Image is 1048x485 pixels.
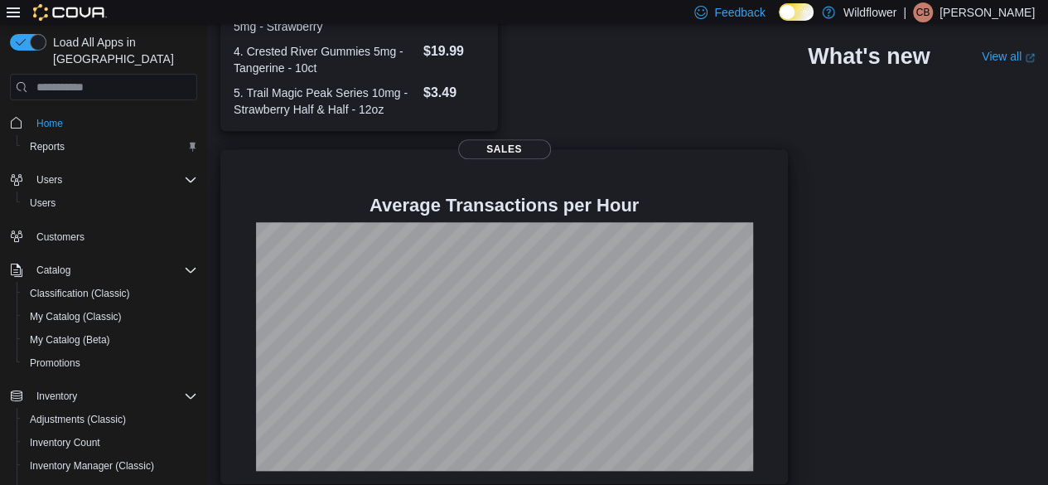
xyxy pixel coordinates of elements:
[913,2,933,22] div: Crystale Bernander
[779,3,814,21] input: Dark Mode
[30,459,154,473] span: Inventory Manager (Classic)
[36,117,63,130] span: Home
[3,110,204,134] button: Home
[779,21,780,22] span: Dark Mode
[808,43,930,70] h2: What's new
[23,410,133,429] a: Adjustments (Classic)
[17,328,204,352] button: My Catalog (Beta)
[30,310,122,323] span: My Catalog (Classic)
[1025,52,1035,62] svg: External link
[23,330,117,350] a: My Catalog (Beta)
[23,137,197,157] span: Reports
[36,390,77,403] span: Inventory
[30,413,126,426] span: Adjustments (Classic)
[17,282,204,305] button: Classification (Classic)
[23,284,197,303] span: Classification (Classic)
[458,139,551,159] span: Sales
[3,385,204,408] button: Inventory
[17,305,204,328] button: My Catalog (Classic)
[30,140,65,153] span: Reports
[30,170,197,190] span: Users
[714,4,765,21] span: Feedback
[30,333,110,347] span: My Catalog (Beta)
[30,356,80,370] span: Promotions
[30,114,70,133] a: Home
[17,454,204,478] button: Inventory Manager (Classic)
[23,353,197,373] span: Promotions
[23,353,87,373] a: Promotions
[30,386,84,406] button: Inventory
[916,2,930,22] span: CB
[17,408,204,431] button: Adjustments (Classic)
[30,260,77,280] button: Catalog
[3,259,204,282] button: Catalog
[23,137,71,157] a: Reports
[3,225,204,249] button: Customers
[30,436,100,449] span: Inventory Count
[30,287,130,300] span: Classification (Classic)
[23,456,161,476] a: Inventory Manager (Classic)
[23,456,197,476] span: Inventory Manager (Classic)
[30,112,197,133] span: Home
[234,85,417,118] dt: 5. Trail Magic Peak Series 10mg - Strawberry Half & Half - 12oz
[982,50,1035,63] a: View allExternal link
[36,173,62,187] span: Users
[17,352,204,375] button: Promotions
[234,196,775,216] h4: Average Transactions per Hour
[30,226,197,247] span: Customers
[17,431,204,454] button: Inventory Count
[23,193,197,213] span: Users
[423,41,485,61] dd: $19.99
[23,284,137,303] a: Classification (Classic)
[36,264,70,277] span: Catalog
[23,307,197,327] span: My Catalog (Classic)
[423,83,485,103] dd: $3.49
[903,2,906,22] p: |
[46,34,197,67] span: Load All Apps in [GEOGRAPHIC_DATA]
[30,196,56,210] span: Users
[23,433,197,453] span: Inventory Count
[30,386,197,406] span: Inventory
[843,2,897,22] p: Wildflower
[234,43,417,76] dt: 4. Crested River Gummies 5mg - Tangerine - 10ct
[17,135,204,158] button: Reports
[23,330,197,350] span: My Catalog (Beta)
[23,410,197,429] span: Adjustments (Classic)
[36,230,85,244] span: Customers
[33,4,107,21] img: Cova
[3,168,204,192] button: Users
[23,433,107,453] a: Inventory Count
[30,170,69,190] button: Users
[30,260,197,280] span: Catalog
[23,193,62,213] a: Users
[23,307,128,327] a: My Catalog (Classic)
[17,192,204,215] button: Users
[939,2,1035,22] p: [PERSON_NAME]
[30,227,91,247] a: Customers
